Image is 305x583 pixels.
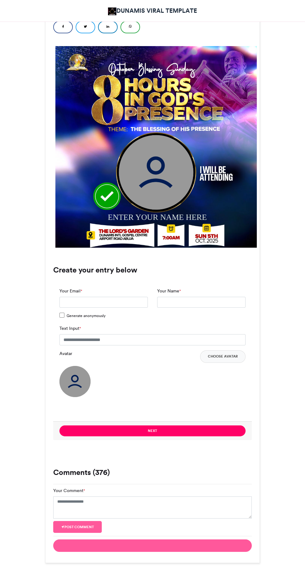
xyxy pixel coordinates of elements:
label: Your Name [157,288,181,294]
span: Generate anonymously [67,313,106,319]
button: Post comment [53,521,102,533]
button: Choose Avatar [200,350,246,363]
div: ENTER YOUR NAME HERE [108,211,215,223]
h3: Comments (376) [53,469,252,476]
img: user_circle.png [59,366,91,397]
label: Avatar [59,350,72,357]
label: Your Comment [53,487,85,494]
img: user_circle.png [119,135,194,210]
h3: Create your entry below [53,266,252,274]
a: DUNAMIS VIRAL TEMPLATE [108,6,197,15]
button: Next [59,425,246,436]
img: 1759399934.524-3af03fa7603bc690cd375f21c7817d71e440a6d0.jpg [55,46,257,248]
img: DUNAMIS VIRAL TEMPLATE [108,7,116,15]
label: Your Email [59,288,82,294]
label: Text Input [59,325,81,332]
input: Generate anonymously [59,313,64,318]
